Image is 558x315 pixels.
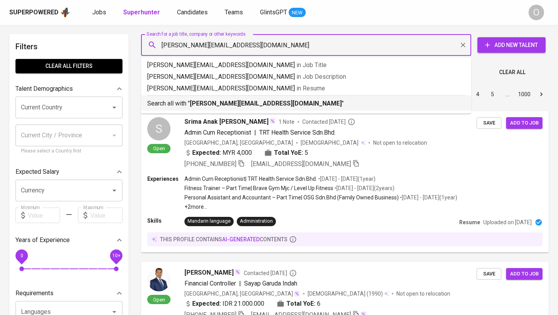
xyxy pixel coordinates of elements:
span: 1 Note [279,118,294,126]
p: Please select a Country first [21,147,117,155]
b: Expected: [192,148,221,157]
button: Go to page 4 [472,88,484,100]
svg: By Batam recruiter [289,269,297,277]
span: Jobs [92,9,106,16]
button: Save [477,117,501,129]
p: +2 more ... [184,203,457,211]
a: Superhunter [123,8,162,17]
span: Admin Cum Receptionist [184,129,251,136]
p: Skills [147,217,184,225]
a: GlintsGPT NEW [260,8,306,17]
img: magic_wand.svg [294,291,300,297]
span: Financial Controller [184,280,236,287]
a: Superpoweredapp logo [9,7,71,18]
p: Admin Cum Receptionist | TRT Health Service Sdn.Bhd. [184,175,317,183]
button: Go to next page [535,88,548,100]
span: 10+ [112,253,120,258]
p: Not open to relocation [373,139,427,147]
span: GlintsGPT [260,9,287,16]
img: app logo [60,7,71,18]
b: Total YoE: [274,148,303,157]
div: Requirements [15,286,122,301]
p: Talent Demographics [15,84,73,93]
span: TRT Health Service Sdn.Bhd. [259,129,336,136]
p: Personal Assistant and Accountant – Part Time | OSG Sdn.Bhd (Family Owned Business) [184,194,399,201]
span: | [239,279,241,288]
b: Superhunter [123,9,160,16]
div: … [501,90,513,98]
input: Value [28,208,60,223]
span: Open [150,145,168,152]
svg: By Malaysia recruiter [348,118,355,126]
h6: Filters [15,40,122,53]
span: Save [480,270,498,279]
img: f1ab8e370b42a2c410fa5c0ace00b096.png [147,268,170,291]
span: 0 [20,253,23,258]
p: Fitness Trainer – Part Time | Brave Gym Mjc / Level Up Fitness [184,184,333,192]
input: Value [90,208,122,223]
span: Open [150,296,168,303]
a: SOpenSrima Anak [PERSON_NAME]1 NoteContacted [DATE]Admin Cum Receptionist|TRT Health Service Sdn.... [141,111,549,253]
p: this profile contains contents [160,235,288,243]
b: Total YoE: [286,299,315,308]
button: Add to job [506,268,542,280]
span: Clear All [499,67,525,77]
a: Teams [225,8,245,17]
span: 5 [305,148,308,157]
button: Open [109,185,120,196]
span: Teams [225,9,243,16]
span: in Job Title [296,61,327,69]
div: Administration [240,218,273,225]
span: Contacted [DATE] [244,269,297,277]
a: Candidates [177,8,209,17]
span: Candidates [177,9,208,16]
b: [PERSON_NAME][EMAIL_ADDRESS][DOMAIN_NAME] [190,100,342,107]
div: (1990) [308,290,389,298]
p: Uploaded on [DATE] [483,218,532,226]
a: Jobs [92,8,108,17]
button: Add to job [506,117,542,129]
div: [GEOGRAPHIC_DATA], [GEOGRAPHIC_DATA] [184,290,300,298]
button: Go to page 5 [486,88,499,100]
button: Clear All [496,65,529,80]
span: Sayap Garuda Indah [244,280,297,287]
span: Add New Talent [484,40,539,50]
b: Expected: [192,299,221,308]
span: Add to job [510,119,539,128]
div: Talent Demographics [15,81,122,97]
div: O [529,5,544,20]
button: Go to page 1000 [516,88,533,100]
div: Superpowered [9,8,59,17]
img: magic_wand.svg [234,269,241,275]
p: [PERSON_NAME][EMAIL_ADDRESS][DOMAIN_NAME] [147,72,465,81]
span: NEW [289,9,306,17]
span: Clear All filters [22,61,116,71]
p: Expected Salary [15,167,59,177]
p: • [DATE] - [DATE] ( 1 year ) [317,175,375,183]
p: Not open to relocation [396,290,450,298]
span: Add to job [510,270,539,279]
nav: pagination navigation [412,88,549,100]
span: | [254,128,256,137]
span: [EMAIL_ADDRESS][DOMAIN_NAME] [251,160,351,168]
span: AI-generated [222,236,260,242]
button: Clear All filters [15,59,122,73]
p: Search all with " " [147,99,465,108]
span: [DEMOGRAPHIC_DATA] [308,290,367,298]
span: Contacted [DATE] [302,118,355,126]
span: Save [480,119,498,128]
p: [PERSON_NAME][EMAIL_ADDRESS][DOMAIN_NAME] [147,61,465,70]
span: in Resume [296,85,325,92]
p: Experiences [147,175,184,183]
span: [DEMOGRAPHIC_DATA] [301,139,360,147]
div: S [147,117,170,140]
div: IDR 21.000.000 [184,299,264,308]
p: • [DATE] - [DATE] ( 1 year ) [399,194,457,201]
button: Clear [458,40,468,50]
span: in Job Description [296,73,346,80]
p: Requirements [15,289,53,298]
button: Save [477,268,501,280]
span: [PHONE_NUMBER] [184,160,236,168]
p: Years of Experience [15,235,70,245]
div: MYR 4,000 [184,148,252,157]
